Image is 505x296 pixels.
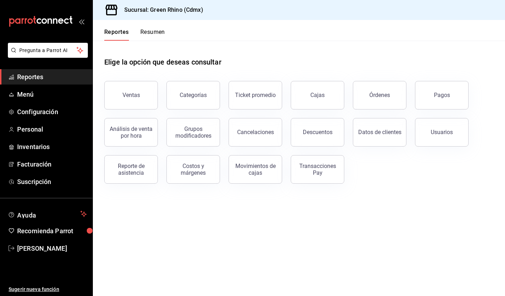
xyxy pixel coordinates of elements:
[140,29,165,41] button: Resumen
[17,159,87,169] span: Facturación
[369,92,390,98] div: Órdenes
[17,124,87,134] span: Personal
[291,155,344,184] button: Transacciones Pay
[5,52,88,59] a: Pregunta a Parrot AI
[104,155,158,184] button: Reporte de asistencia
[17,210,77,218] span: Ayuda
[415,81,469,109] button: Pagos
[8,43,88,58] button: Pregunta a Parrot AI
[122,92,140,98] div: Ventas
[434,92,450,98] div: Pagos
[166,118,220,147] button: Grupos modificadores
[310,91,325,99] div: Cajas
[358,129,401,136] div: Datos de clientes
[303,129,332,136] div: Descuentos
[235,92,276,98] div: Ticket promedio
[104,29,129,41] button: Reportes
[109,126,153,139] div: Análisis de venta por hora
[17,72,87,82] span: Reportes
[79,19,84,24] button: open_drawer_menu
[17,244,87,253] span: [PERSON_NAME]
[431,129,453,136] div: Usuarios
[104,118,158,147] button: Análisis de venta por hora
[166,81,220,109] button: Categorías
[295,163,340,176] div: Transacciones Pay
[180,92,207,98] div: Categorías
[104,29,165,41] div: navigation tabs
[171,126,215,139] div: Grupos modificadores
[109,163,153,176] div: Reporte de asistencia
[119,6,203,14] h3: Sucursal: Green Rhino (Cdmx)
[17,177,87,187] span: Suscripción
[171,163,215,176] div: Costos y márgenes
[229,155,282,184] button: Movimientos de cajas
[291,81,344,109] a: Cajas
[233,163,277,176] div: Movimientos de cajas
[104,81,158,109] button: Ventas
[353,118,406,147] button: Datos de clientes
[17,107,87,117] span: Configuración
[415,118,469,147] button: Usuarios
[353,81,406,109] button: Órdenes
[9,286,87,293] span: Sugerir nueva función
[166,155,220,184] button: Costos y márgenes
[19,47,77,54] span: Pregunta a Parrot AI
[104,57,221,67] h1: Elige la opción que deseas consultar
[229,81,282,109] button: Ticket promedio
[17,142,87,152] span: Inventarios
[17,90,87,99] span: Menú
[17,226,87,236] span: Recomienda Parrot
[237,129,274,136] div: Cancelaciones
[291,118,344,147] button: Descuentos
[229,118,282,147] button: Cancelaciones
